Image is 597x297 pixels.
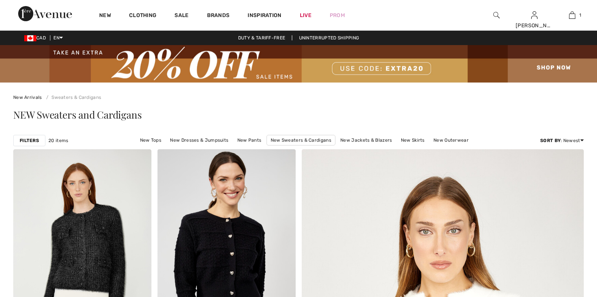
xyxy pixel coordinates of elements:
[18,6,72,21] img: 1ère Avenue
[553,11,591,20] a: 1
[166,135,232,145] a: New Dresses & Jumpsuits
[493,11,500,20] img: search the website
[234,135,265,145] a: New Pants
[330,11,345,19] a: Prom
[267,135,335,145] a: New Sweaters & Cardigans
[13,95,42,100] a: New Arrivals
[53,35,63,41] span: EN
[248,12,281,20] span: Inspiration
[136,135,165,145] a: New Tops
[43,95,101,100] a: Sweaters & Cardigans
[397,135,429,145] a: New Skirts
[337,135,396,145] a: New Jackets & Blazers
[20,137,39,144] strong: Filters
[531,11,538,19] a: Sign In
[13,108,142,121] span: NEW Sweaters and Cardigans
[430,135,472,145] a: New Outerwear
[48,137,68,144] span: 20 items
[300,11,312,19] a: Live
[24,35,36,41] img: Canadian Dollar
[531,11,538,20] img: My Info
[569,11,575,20] img: My Bag
[516,22,553,30] div: [PERSON_NAME]
[129,12,156,20] a: Clothing
[540,137,584,144] div: : Newest
[207,12,230,20] a: Brands
[99,12,111,20] a: New
[175,12,189,20] a: Sale
[24,35,49,41] span: CAD
[540,138,561,143] strong: Sort By
[579,12,581,19] span: 1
